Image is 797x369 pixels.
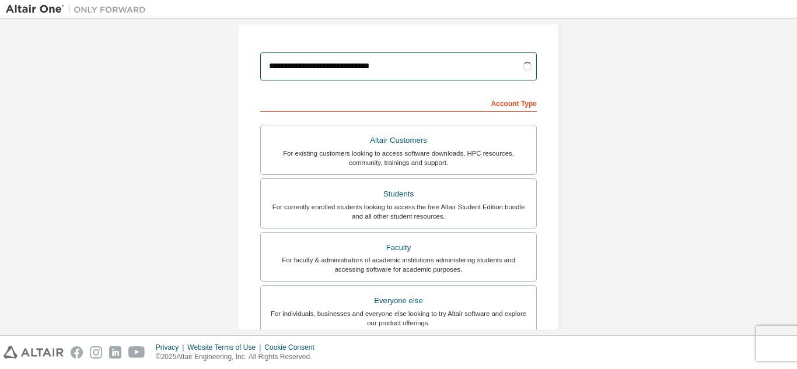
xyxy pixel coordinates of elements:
img: instagram.svg [90,346,102,359]
div: Cookie Consent [264,343,321,352]
div: Faculty [268,240,529,256]
div: For individuals, businesses and everyone else looking to try Altair software and explore our prod... [268,309,529,328]
div: Everyone else [268,293,529,309]
img: facebook.svg [71,346,83,359]
div: Students [268,186,529,202]
div: For currently enrolled students looking to access the free Altair Student Edition bundle and all ... [268,202,529,221]
div: For faculty & administrators of academic institutions administering students and accessing softwa... [268,255,529,274]
div: Account Type [260,93,537,112]
div: For existing customers looking to access software downloads, HPC resources, community, trainings ... [268,149,529,167]
div: Website Terms of Use [187,343,264,352]
div: Altair Customers [268,132,529,149]
p: © 2025 Altair Engineering, Inc. All Rights Reserved. [156,352,321,362]
img: youtube.svg [128,346,145,359]
img: Altair One [6,3,152,15]
div: Privacy [156,343,187,352]
img: altair_logo.svg [4,346,64,359]
img: linkedin.svg [109,346,121,359]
